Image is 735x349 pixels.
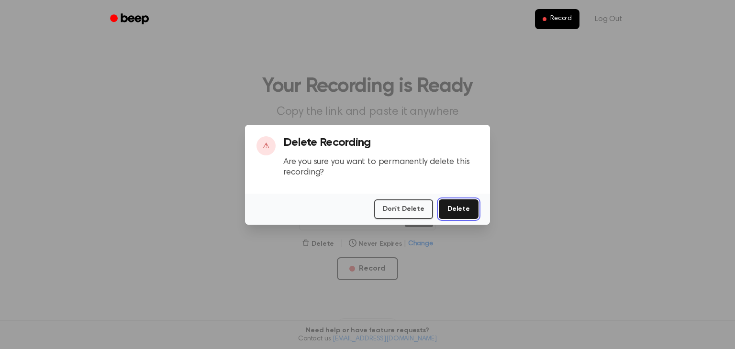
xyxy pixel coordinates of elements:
h3: Delete Recording [283,136,479,149]
button: Record [535,9,579,29]
span: Record [550,15,572,23]
a: Beep [103,10,157,29]
button: Delete [439,199,479,219]
p: Are you sure you want to permanently delete this recording? [283,157,479,178]
div: ⚠ [256,136,276,155]
a: Log Out [585,8,632,31]
button: Don't Delete [374,199,433,219]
